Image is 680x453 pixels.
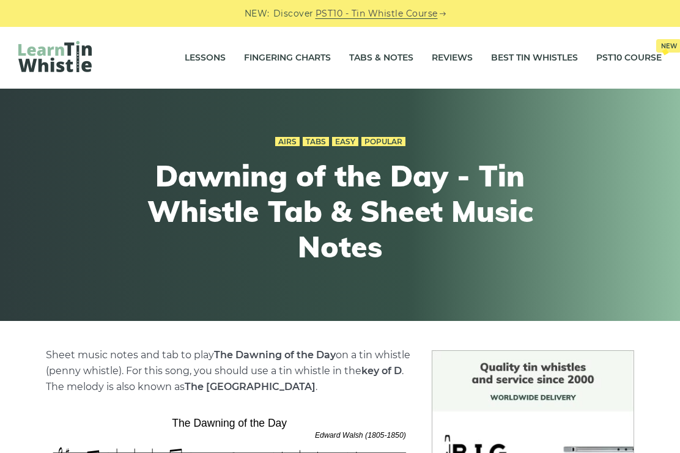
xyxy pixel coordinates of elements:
[303,137,329,147] a: Tabs
[491,43,578,73] a: Best Tin Whistles
[432,43,473,73] a: Reviews
[214,349,336,361] strong: The Dawning of the Day
[332,137,358,147] a: Easy
[115,158,565,264] h1: Dawning of the Day - Tin Whistle Tab & Sheet Music Notes
[46,347,413,395] p: Sheet music notes and tab to play on a tin whistle (penny whistle). For this song, you should use...
[185,381,316,392] strong: The [GEOGRAPHIC_DATA]
[361,365,402,377] strong: key of D
[185,43,226,73] a: Lessons
[349,43,413,73] a: Tabs & Notes
[18,41,92,72] img: LearnTinWhistle.com
[275,137,300,147] a: Airs
[361,137,405,147] a: Popular
[244,43,331,73] a: Fingering Charts
[596,43,662,73] a: PST10 CourseNew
